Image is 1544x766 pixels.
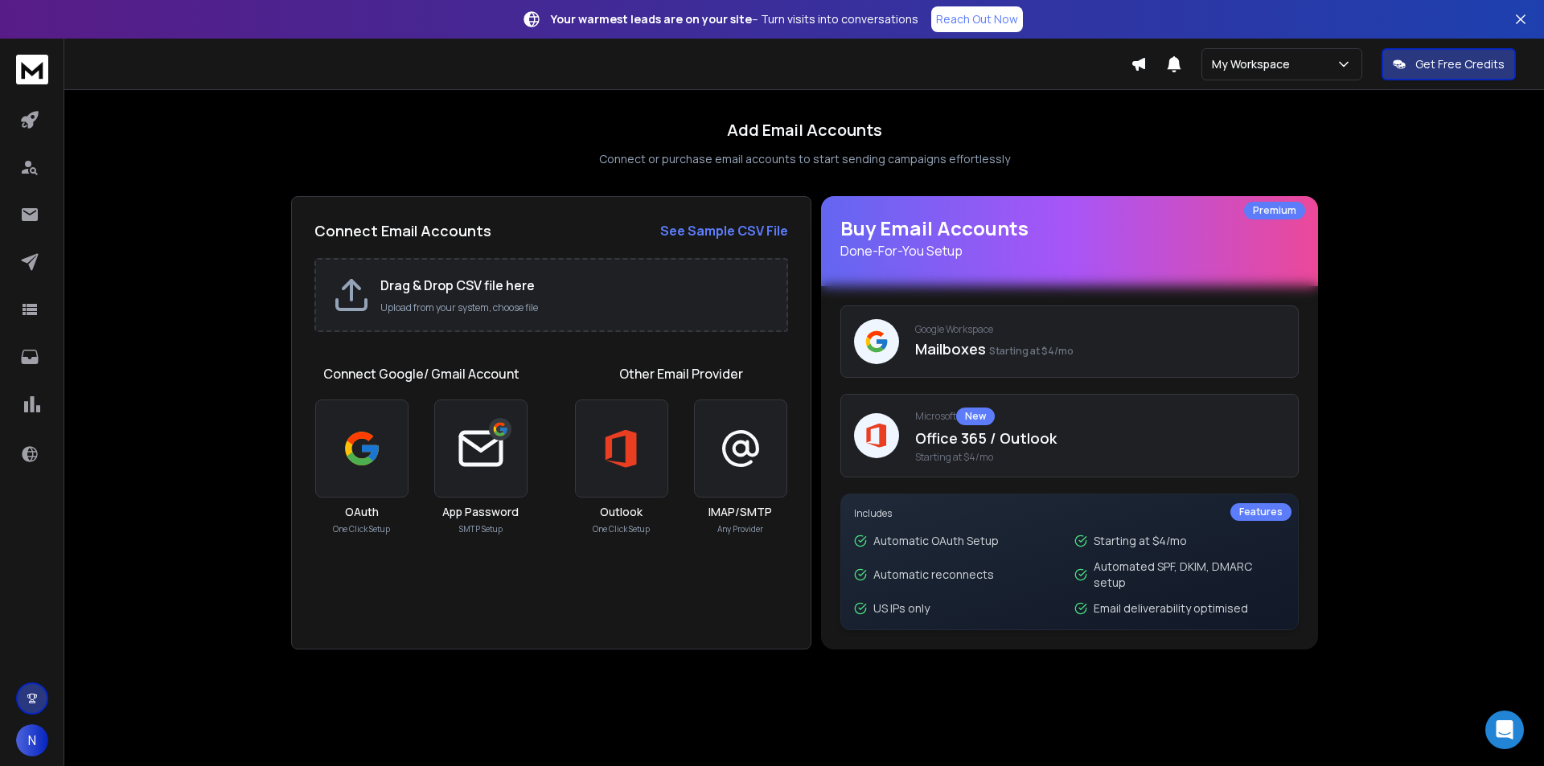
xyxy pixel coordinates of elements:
[873,600,930,616] p: US IPs only
[915,427,1285,449] p: Office 365 / Outlook
[931,6,1023,32] a: Reach Out Now
[1415,56,1505,72] p: Get Free Credits
[16,724,48,756] button: N
[345,504,379,520] h3: OAuth
[1230,503,1291,521] div: Features
[380,301,770,314] p: Upload from your system, choose file
[333,523,390,535] p: One Click Setup
[599,151,1010,167] p: Connect or purchase email accounts to start sending campaigns effortlessly
[323,364,519,383] h1: Connect Google/ Gmail Account
[1212,56,1296,72] p: My Workspace
[1244,202,1305,219] div: Premium
[380,276,770,295] h2: Drag & Drop CSV file here
[1094,559,1285,591] p: Automated SPF, DKIM, DMARC setup
[989,344,1074,358] span: Starting at $4/mo
[1485,711,1524,749] div: Open Intercom Messenger
[873,533,999,549] p: Automatic OAuth Setup
[915,451,1285,464] span: Starting at $4/mo
[600,504,643,520] h3: Outlook
[1094,600,1248,616] p: Email deliverability optimised
[840,241,1299,260] p: Done-For-You Setup
[956,408,995,425] div: New
[727,119,882,141] h1: Add Email Accounts
[873,567,994,583] p: Automatic reconnects
[619,364,743,383] h1: Other Email Provider
[551,11,918,27] p: – Turn visits into conversations
[708,504,772,520] h3: IMAP/SMTP
[936,11,1018,27] p: Reach Out Now
[915,323,1285,336] p: Google Workspace
[660,221,788,240] a: See Sample CSV File
[314,219,491,242] h2: Connect Email Accounts
[840,215,1299,260] h1: Buy Email Accounts
[442,504,519,520] h3: App Password
[16,55,48,84] img: logo
[854,507,1285,520] p: Includes
[1382,48,1516,80] button: Get Free Credits
[459,523,503,535] p: SMTP Setup
[717,523,763,535] p: Any Provider
[660,222,788,240] strong: See Sample CSV File
[593,523,650,535] p: One Click Setup
[915,408,1285,425] p: Microsoft
[551,11,752,27] strong: Your warmest leads are on your site
[1094,533,1187,549] p: Starting at $4/mo
[915,338,1285,360] p: Mailboxes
